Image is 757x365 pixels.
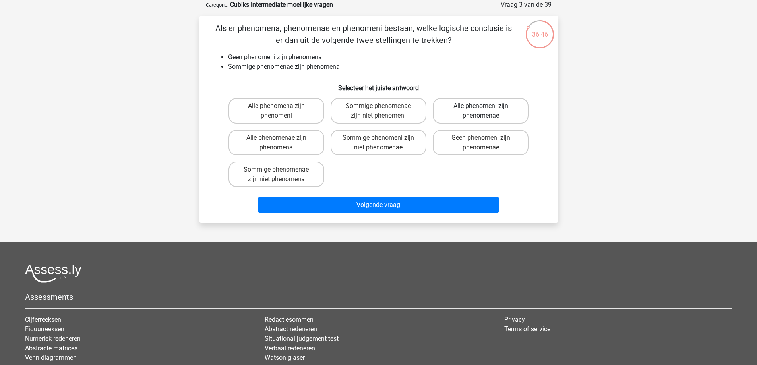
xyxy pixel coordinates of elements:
strong: Cubiks Intermediate moeilijke vragen [230,1,333,8]
a: Abstract redeneren [265,325,317,333]
a: Figuurreeksen [25,325,64,333]
label: Sommige phenomeni zijn niet phenomenae [331,130,426,155]
label: Sommige phenomenae zijn niet phenomeni [331,98,426,124]
button: Volgende vraag [258,197,499,213]
a: Redactiesommen [265,316,314,323]
a: Situational judgement test [265,335,339,342]
a: Verbaal redeneren [265,344,315,352]
li: Geen phenomeni zijn phenomena [228,52,545,62]
label: Alle phenomeni zijn phenomenae [433,98,529,124]
a: Terms of service [504,325,550,333]
div: 36:46 [525,19,555,39]
p: Als er phenomena, phenomenae en phenomeni bestaan, welke logische conclusie is er dan uit de volg... [212,22,515,46]
img: Assessly logo [25,264,81,283]
small: Categorie: [206,2,228,8]
a: Numeriek redeneren [25,335,81,342]
a: Cijferreeksen [25,316,61,323]
label: Sommige phenomenae zijn niet phenomena [228,162,324,187]
label: Alle phenomena zijn phenomeni [228,98,324,124]
h5: Assessments [25,292,732,302]
label: Geen phenomeni zijn phenomenae [433,130,529,155]
a: Privacy [504,316,525,323]
h6: Selecteer het juiste antwoord [212,78,545,92]
li: Sommige phenomenae zijn phenomena [228,62,545,71]
label: Alle phenomenae zijn phenomena [228,130,324,155]
a: Venn diagrammen [25,354,77,361]
a: Abstracte matrices [25,344,77,352]
a: Watson glaser [265,354,305,361]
